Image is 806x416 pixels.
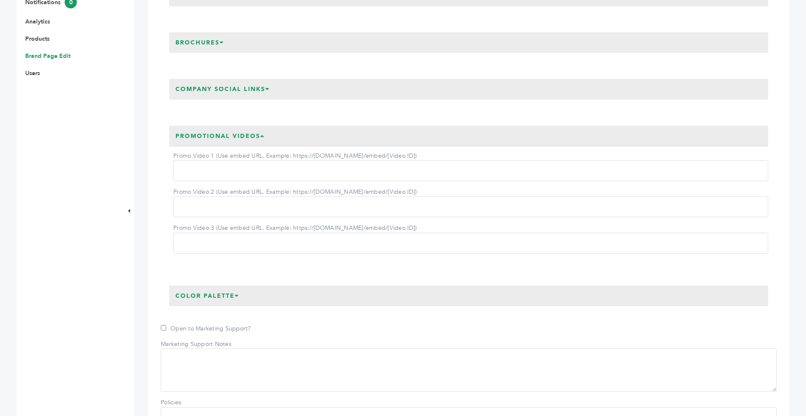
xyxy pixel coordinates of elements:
h3: Company Social Links [169,79,276,100]
h3: Promotional Videos [169,126,271,147]
label: Promo Video 1 (Use embed URL. Example: https://[DOMAIN_NAME]/embed/[Video ID]) [173,152,417,160]
label: Promo Video 3 (Use embed URL. Example: https://[DOMAIN_NAME]/embed/[Video ID]) [173,224,417,232]
h3: Brochures [169,32,230,53]
a: Brand Page Edit [25,52,71,60]
input: Open to Marketing Support? [161,325,166,330]
label: Marketing Support Notes [161,340,231,348]
label: Promo Video 2 (Use embed URL. Example: https://[DOMAIN_NAME]/embed/[Video ID]) [173,188,417,196]
h3: Color Palette [169,286,246,307]
a: Users [25,69,40,77]
label: Policies [161,398,220,407]
a: Products [25,35,50,43]
a: Analytics [25,18,50,26]
label: Open to Marketing Support? [161,325,251,333]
